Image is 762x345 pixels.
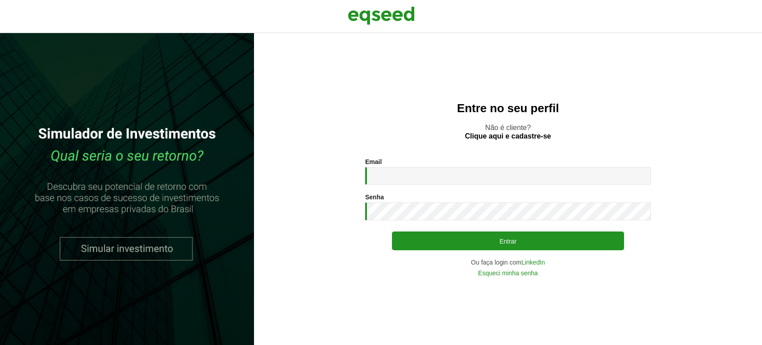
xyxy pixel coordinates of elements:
label: Email [365,159,382,165]
img: EqSeed Logo [348,4,415,27]
a: LinkedIn [521,259,545,265]
button: Entrar [392,231,624,250]
div: Ou faça login com [365,259,651,265]
h2: Entre no seu perfil [272,102,744,115]
p: Não é cliente? [272,123,744,140]
label: Senha [365,194,384,200]
a: Clique aqui e cadastre-se [465,133,551,140]
a: Esqueci minha senha [478,270,538,276]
